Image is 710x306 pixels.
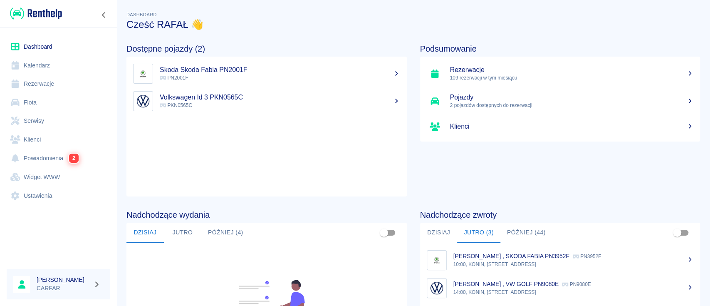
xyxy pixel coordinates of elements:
[429,280,445,296] img: Image
[126,210,407,220] h4: Nadchodzące wydania
[450,66,694,74] h5: Rezerwacje
[135,93,151,109] img: Image
[37,284,90,293] p: CARFAR
[7,168,110,187] a: Widget WWW
[7,93,110,112] a: Flota
[7,187,110,205] a: Ustawienia
[7,37,110,56] a: Dashboard
[669,225,685,241] span: Pokaż przypisane tylko do mnie
[7,7,62,20] a: Renthelp logo
[37,276,90,284] h6: [PERSON_NAME]
[573,254,601,259] p: PN3952F
[126,60,407,87] a: ImageSkoda Skoda Fabia PN2001F PN2001F
[126,12,157,17] span: Dashboard
[126,19,700,30] h3: Cześć RAFAŁ 👋
[420,115,700,138] a: Klienci
[126,87,407,115] a: ImageVolkswagen Id 3 PKN0565C PKN0565C
[453,281,559,287] p: [PERSON_NAME] , VW GOLF PN9080E
[453,289,694,296] p: 14:00, KONIN, [STREET_ADDRESS]
[160,102,192,108] span: PKN0565C
[160,66,400,74] h5: Skoda Skoda Fabia PN2001F
[164,223,201,243] button: Jutro
[450,93,694,102] h5: Pojazdy
[458,223,500,243] button: Jutro (3)
[420,60,700,87] a: Rezerwacje109 rezerwacji w tym miesiącu
[420,223,458,243] button: Dzisiaj
[450,102,694,109] p: 2 pojazdów dostępnych do rezerwacji
[69,154,79,163] span: 2
[201,223,250,243] button: Później (4)
[376,225,392,241] span: Pokaż przypisane tylko do mnie
[562,281,591,287] p: PN9080E
[126,223,164,243] button: Dzisiaj
[420,274,700,302] a: Image[PERSON_NAME] , VW GOLF PN9080E PN9080E14:00, KONIN, [STREET_ADDRESS]
[500,223,552,243] button: Później (44)
[7,112,110,130] a: Serwisy
[420,210,700,220] h4: Nadchodzące zwroty
[7,75,110,93] a: Rezerwacje
[160,93,400,102] h5: Volkswagen Id 3 PKN0565C
[450,74,694,82] p: 109 rezerwacji w tym miesiącu
[420,44,700,54] h4: Podsumowanie
[453,261,694,268] p: 10:00, KONIN, [STREET_ADDRESS]
[450,122,694,131] h5: Klienci
[7,149,110,168] a: Powiadomienia2
[7,56,110,75] a: Kalendarz
[7,130,110,149] a: Klienci
[10,7,62,20] img: Renthelp logo
[160,75,188,81] span: PN2001F
[126,44,407,54] h4: Dostępne pojazdy (2)
[135,66,151,82] img: Image
[420,246,700,274] a: Image[PERSON_NAME] , SKODA FABIA PN3952F PN3952F10:00, KONIN, [STREET_ADDRESS]
[453,253,569,259] p: [PERSON_NAME] , SKODA FABIA PN3952F
[420,87,700,115] a: Pojazdy2 pojazdów dostępnych do rezerwacji
[98,10,110,20] button: Zwiń nawigację
[429,252,445,268] img: Image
